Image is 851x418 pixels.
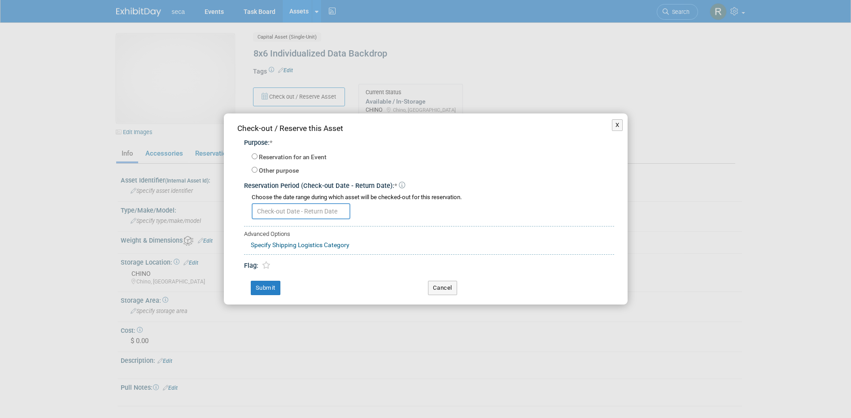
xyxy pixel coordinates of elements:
label: Reservation for an Event [259,153,327,162]
button: Submit [251,281,280,295]
span: Flag: [244,262,258,270]
button: X [612,119,623,131]
div: Choose the date range during which asset will be checked-out for this reservation. [252,193,614,202]
a: Specify Shipping Logistics Category [251,241,349,248]
span: Check-out / Reserve this Asset [237,124,343,133]
input: Check-out Date - Return Date [252,203,350,219]
div: Reservation Period (Check-out Date - Return Date): [244,178,614,191]
button: Cancel [428,281,457,295]
label: Other purpose [259,166,299,175]
div: Purpose: [244,139,614,148]
div: Advanced Options [244,230,614,239]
